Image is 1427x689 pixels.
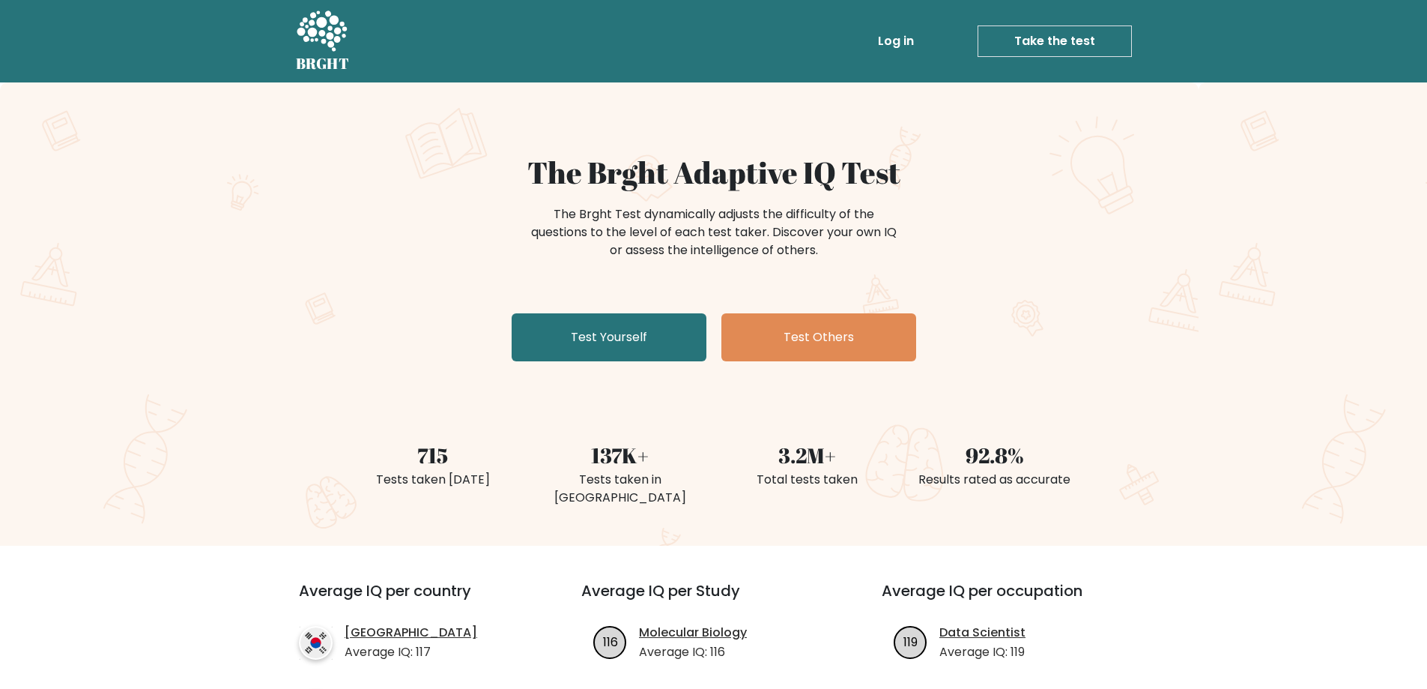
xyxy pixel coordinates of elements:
[939,624,1025,642] a: Data Scientist
[299,582,527,618] h3: Average IQ per country
[603,633,618,650] text: 116
[910,439,1079,471] div: 92.8%
[639,643,747,661] p: Average IQ: 116
[296,55,350,73] h5: BRGHT
[910,471,1079,489] div: Results rated as accurate
[939,643,1025,661] p: Average IQ: 119
[345,643,477,661] p: Average IQ: 117
[536,471,705,507] div: Tests taken in [GEOGRAPHIC_DATA]
[723,439,892,471] div: 3.2M+
[872,26,920,56] a: Log in
[299,626,333,660] img: country
[296,6,350,76] a: BRGHT
[723,471,892,489] div: Total tests taken
[721,313,916,361] a: Test Others
[581,582,846,618] h3: Average IQ per Study
[512,313,706,361] a: Test Yourself
[978,25,1132,57] a: Take the test
[536,439,705,471] div: 137K+
[348,154,1079,190] h1: The Brght Adaptive IQ Test
[882,582,1146,618] h3: Average IQ per occupation
[639,624,747,642] a: Molecular Biology
[345,624,477,642] a: [GEOGRAPHIC_DATA]
[527,205,901,259] div: The Brght Test dynamically adjusts the difficulty of the questions to the level of each test take...
[348,471,518,489] div: Tests taken [DATE]
[903,633,918,650] text: 119
[348,439,518,471] div: 715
